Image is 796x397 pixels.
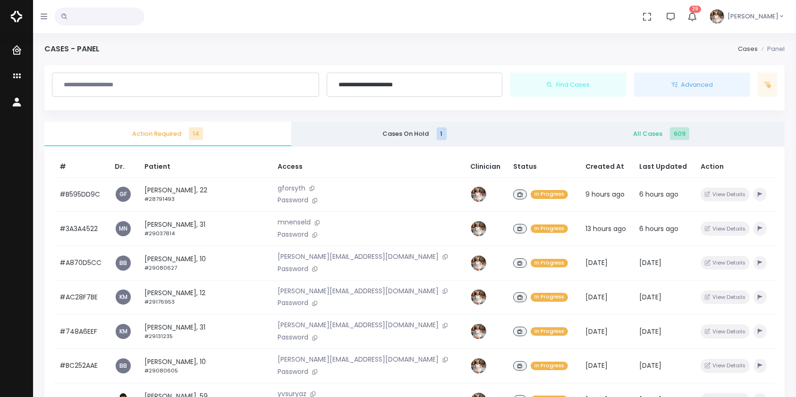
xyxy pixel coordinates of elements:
[278,320,459,331] p: [PERSON_NAME][EMAIL_ADDRESS][DOMAIN_NAME]
[585,224,626,233] span: 13 hours ago
[54,156,109,178] th: #
[54,177,109,212] td: #B595DD9C
[585,190,625,199] span: 9 hours ago
[116,187,131,202] a: GF
[695,156,775,178] th: Action
[585,292,608,302] span: [DATE]
[701,290,749,304] button: View Details
[701,359,749,372] button: View Details
[54,314,109,349] td: #748A6EEF
[139,246,272,280] td: [PERSON_NAME], 10
[634,73,751,97] button: Advanced
[640,292,662,302] span: [DATE]
[670,127,689,140] span: 609
[116,289,131,305] a: KM
[278,367,459,377] p: Password
[728,12,779,21] span: [PERSON_NAME]
[701,222,749,235] button: View Details
[701,188,749,201] button: View Details
[54,212,109,246] td: #3A3A4522
[580,156,634,178] th: Created At
[278,355,459,365] p: [PERSON_NAME][EMAIL_ADDRESS][DOMAIN_NAME]
[139,212,272,246] td: [PERSON_NAME], 31
[585,361,608,370] span: [DATE]
[139,349,272,383] td: [PERSON_NAME], 10
[510,73,627,97] button: Find Cases
[278,332,459,343] p: Password
[278,230,459,240] p: Password
[709,8,726,25] img: Header Avatar
[531,293,568,302] span: In Progress
[116,358,131,373] a: BB
[531,362,568,371] span: In Progress
[278,183,459,194] p: gforsyth
[701,324,749,338] button: View Details
[139,177,272,212] td: [PERSON_NAME], 22
[689,6,701,13] span: 29
[531,259,568,268] span: In Progress
[508,156,580,178] th: Status
[299,129,531,139] span: Cases On Hold
[54,280,109,314] td: #AC28F7BE
[144,298,175,306] small: #29176953
[144,332,173,340] small: #29131235
[640,258,662,267] span: [DATE]
[640,327,662,336] span: [DATE]
[278,217,459,228] p: mnenseld
[738,44,758,53] a: Cases
[278,195,459,206] p: Password
[701,256,749,270] button: View Details
[531,224,568,233] span: In Progress
[52,129,284,139] span: Action Required
[54,246,109,280] td: #A870D5CC
[278,298,459,308] p: Password
[116,324,131,339] a: KM
[278,264,459,274] p: Password
[437,127,447,140] span: 1
[144,230,175,237] small: #29037814
[585,258,608,267] span: [DATE]
[116,256,131,271] a: BB
[640,361,662,370] span: [DATE]
[144,195,175,203] small: #28791493
[11,7,22,26] img: Logo Horizontal
[585,327,608,336] span: [DATE]
[278,286,459,297] p: [PERSON_NAME][EMAIL_ADDRESS][DOMAIN_NAME]
[634,156,695,178] th: Last Updated
[465,156,508,178] th: Clinician
[278,252,459,262] p: [PERSON_NAME][EMAIL_ADDRESS][DOMAIN_NAME]
[640,224,679,233] span: 6 hours ago
[144,264,177,272] small: #29080627
[139,280,272,314] td: [PERSON_NAME], 12
[189,127,203,140] span: 14
[531,327,568,336] span: In Progress
[139,314,272,349] td: [PERSON_NAME], 31
[116,221,131,236] a: MN
[531,190,568,199] span: In Progress
[144,367,178,374] small: #29080605
[272,156,465,178] th: Access
[44,44,100,53] h4: Cases - Panel
[758,44,785,54] li: Panel
[54,349,109,383] td: #BC252AAE
[640,190,679,199] span: 6 hours ago
[139,156,272,178] th: Patient
[545,129,777,139] span: All Cases
[109,156,138,178] th: Dr.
